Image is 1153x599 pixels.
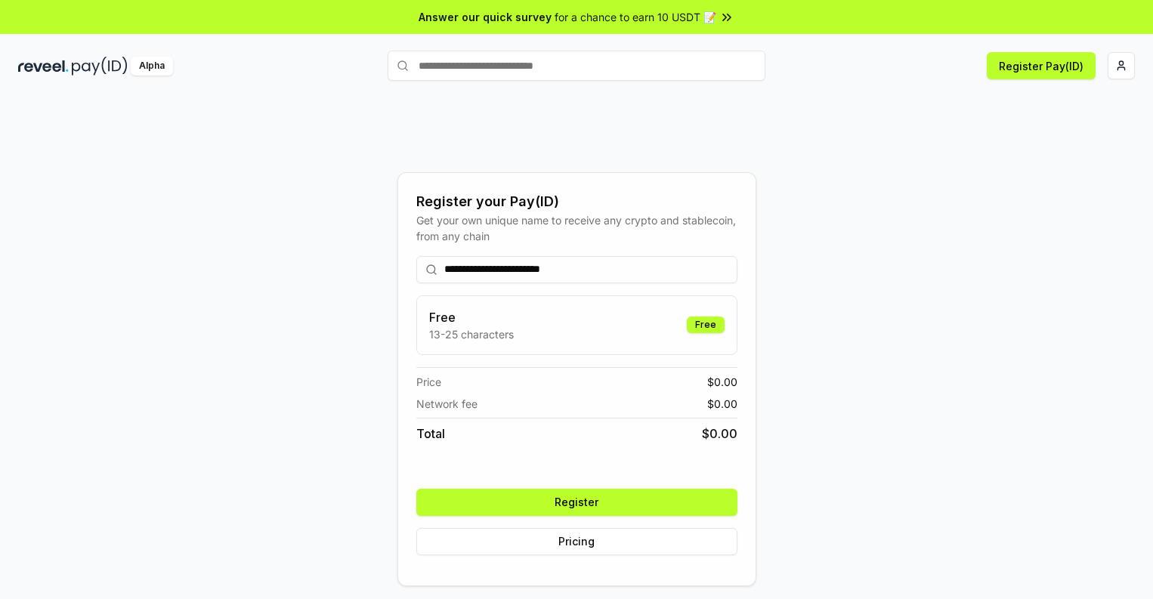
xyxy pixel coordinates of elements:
[419,9,552,25] span: Answer our quick survey
[416,374,441,390] span: Price
[555,9,716,25] span: for a chance to earn 10 USDT 📝
[429,308,514,326] h3: Free
[72,57,128,76] img: pay_id
[707,396,737,412] span: $ 0.00
[18,57,69,76] img: reveel_dark
[707,374,737,390] span: $ 0.00
[429,326,514,342] p: 13-25 characters
[702,425,737,443] span: $ 0.00
[416,212,737,244] div: Get your own unique name to receive any crypto and stablecoin, from any chain
[687,316,725,333] div: Free
[416,425,445,443] span: Total
[416,191,737,212] div: Register your Pay(ID)
[416,489,737,516] button: Register
[416,528,737,555] button: Pricing
[131,57,173,76] div: Alpha
[987,52,1096,79] button: Register Pay(ID)
[416,396,478,412] span: Network fee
